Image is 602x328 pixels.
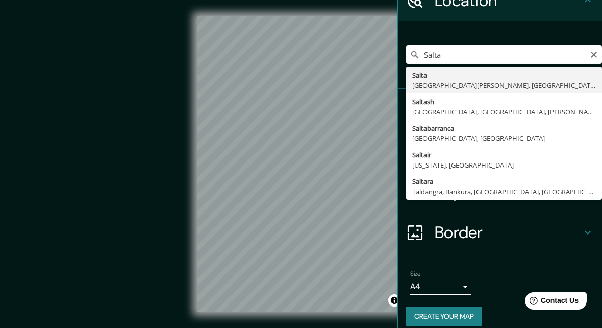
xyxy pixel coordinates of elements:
div: Style [398,130,602,171]
button: Toggle attribution [388,294,400,307]
div: [GEOGRAPHIC_DATA], [GEOGRAPHIC_DATA], [PERSON_NAME][GEOGRAPHIC_DATA] [412,107,596,117]
div: [GEOGRAPHIC_DATA], [GEOGRAPHIC_DATA] [412,133,596,144]
iframe: Help widget launcher [511,288,591,317]
div: [GEOGRAPHIC_DATA][PERSON_NAME], [GEOGRAPHIC_DATA] [412,80,596,90]
div: Layout [398,171,602,212]
div: Taldangra, Bankura, [GEOGRAPHIC_DATA], [GEOGRAPHIC_DATA] [412,186,596,197]
div: Saltabarranca [412,123,596,133]
div: Saltara [412,176,596,186]
div: Salta [412,70,596,80]
label: Size [410,270,421,278]
input: Pick your city or area [406,45,602,64]
div: Pins [398,89,602,130]
button: Create your map [406,307,482,326]
button: Clear [590,49,598,59]
div: Saltash [412,97,596,107]
div: Border [398,212,602,253]
div: [US_STATE], [GEOGRAPHIC_DATA] [412,160,596,170]
div: A4 [410,278,471,295]
h4: Layout [435,181,582,202]
h4: Border [435,222,582,243]
canvas: Map [197,16,406,312]
div: Saltair [412,150,596,160]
